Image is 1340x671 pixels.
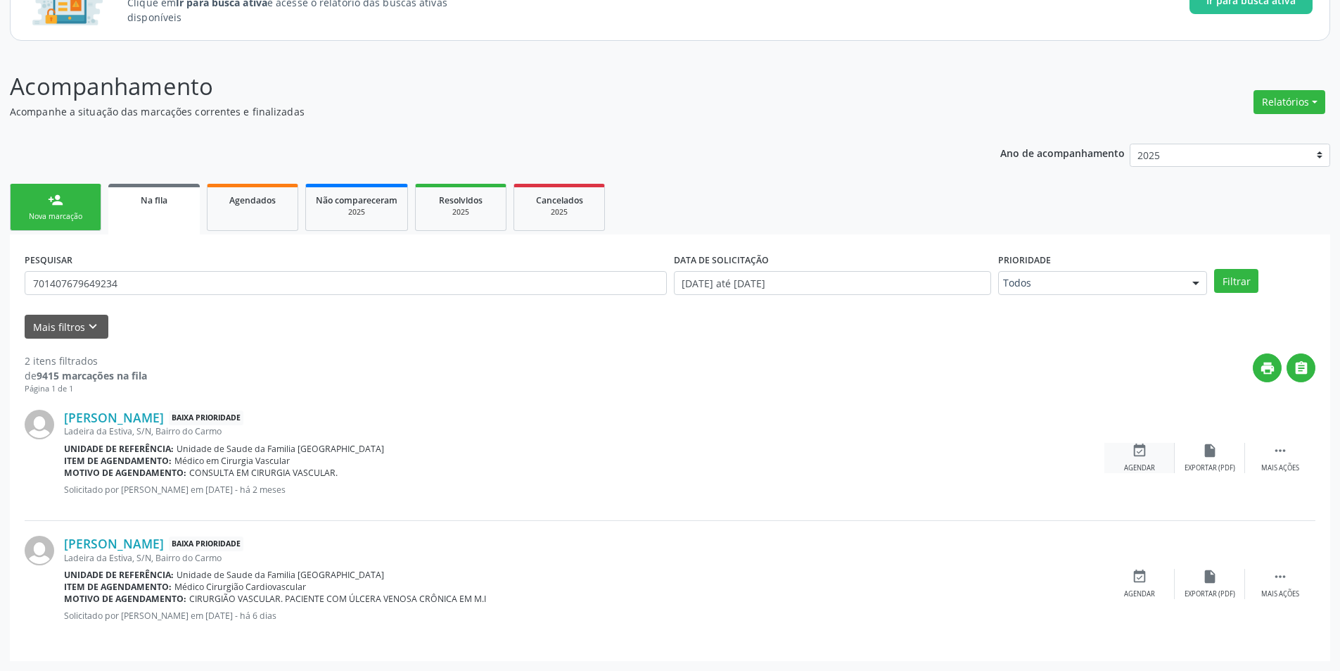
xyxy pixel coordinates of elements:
div: Mais ações [1261,463,1299,473]
label: DATA DE SOLICITAÇÃO [674,249,769,271]
i:  [1272,443,1288,458]
span: Cancelados [536,194,583,206]
p: Acompanhamento [10,69,934,104]
b: Unidade de referência: [64,569,174,581]
b: Unidade de referência: [64,443,174,455]
button: Filtrar [1214,269,1258,293]
i: event_available [1132,443,1147,458]
span: Todos [1003,276,1178,290]
b: Motivo de agendamento: [64,593,186,605]
span: Médico Cirurgião Cardiovascular [174,581,306,593]
b: Item de agendamento: [64,455,172,467]
i: event_available [1132,569,1147,584]
strong: 9415 marcações na fila [37,369,147,382]
div: Ladeira da Estiva, S/N, Bairro do Carmo [64,425,1104,437]
div: 2025 [316,207,397,218]
span: Resolvidos [439,194,483,206]
div: Ladeira da Estiva, S/N, Bairro do Carmo [64,552,1104,564]
span: Unidade de Saude da Familia [GEOGRAPHIC_DATA] [177,569,384,581]
span: Unidade de Saude da Familia [GEOGRAPHIC_DATA] [177,443,384,455]
a: [PERSON_NAME] [64,536,164,551]
b: Motivo de agendamento: [64,467,186,479]
a: [PERSON_NAME] [64,410,164,425]
button:  [1287,353,1315,382]
p: Solicitado por [PERSON_NAME] em [DATE] - há 6 dias [64,610,1104,622]
button: Relatórios [1253,90,1325,114]
p: Solicitado por [PERSON_NAME] em [DATE] - há 2 meses [64,484,1104,496]
span: CONSULTA EM CIRURGIA VASCULAR. [189,467,338,479]
div: Exportar (PDF) [1185,463,1235,473]
i: insert_drive_file [1202,569,1218,584]
div: Exportar (PDF) [1185,589,1235,599]
span: Não compareceram [316,194,397,206]
button: print [1253,353,1282,382]
input: Selecione um intervalo [674,271,991,295]
i:  [1294,360,1309,376]
div: 2 itens filtrados [25,353,147,368]
img: img [25,410,54,439]
div: 2025 [426,207,496,218]
div: de [25,368,147,383]
span: Baixa Prioridade [169,410,243,425]
div: person_add [48,192,63,208]
div: Agendar [1124,463,1155,473]
span: Agendados [229,194,276,206]
span: Na fila [141,194,167,206]
div: Agendar [1124,589,1155,599]
span: Baixa Prioridade [169,537,243,551]
i: insert_drive_file [1202,443,1218,458]
i: print [1260,360,1275,376]
b: Item de agendamento: [64,581,172,593]
i: keyboard_arrow_down [85,319,101,334]
span: CIRURGIÃO VASCULAR. PACIENTE COM ÚLCERA VENOSA CRÔNICA EM M.I [189,593,486,605]
img: img [25,536,54,565]
button: Mais filtroskeyboard_arrow_down [25,315,108,339]
p: Acompanhe a situação das marcações correntes e finalizadas [10,104,934,119]
input: Nome, CNS [25,271,667,295]
span: Médico em Cirurgia Vascular [174,455,290,467]
div: Nova marcação [20,211,91,222]
div: 2025 [524,207,594,218]
div: Página 1 de 1 [25,383,147,395]
i:  [1272,569,1288,584]
label: Prioridade [998,249,1051,271]
div: Mais ações [1261,589,1299,599]
p: Ano de acompanhamento [1000,144,1125,161]
label: PESQUISAR [25,249,72,271]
